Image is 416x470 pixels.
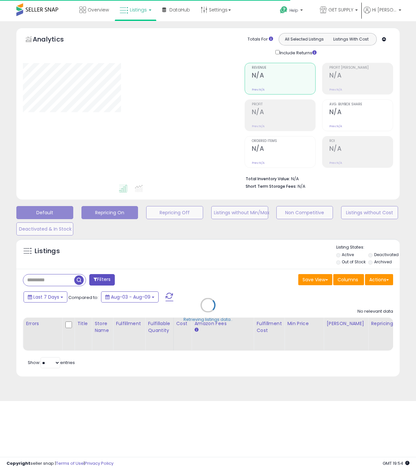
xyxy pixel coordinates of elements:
h2: N/A [329,108,393,117]
button: Non Competitive [276,206,333,219]
span: Listings [130,7,147,13]
button: Default [16,206,73,219]
button: Repricing Off [146,206,203,219]
button: Listings With Cost [327,35,374,44]
h2: N/A [252,72,315,80]
button: All Selected Listings [281,35,328,44]
span: ROI [329,139,393,143]
small: Prev: N/A [252,161,265,165]
span: Profit [252,103,315,106]
div: Totals For [248,36,273,43]
span: Overview [88,7,109,13]
b: Total Inventory Value: [246,176,290,182]
a: Hi [PERSON_NAME] [364,7,401,21]
span: Hi [PERSON_NAME] [372,7,397,13]
h2: N/A [329,72,393,80]
small: Prev: N/A [252,88,265,92]
button: Repricing On [81,206,138,219]
small: Prev: N/A [329,161,342,165]
h5: Analytics [33,35,77,45]
button: Listings without Min/Max [211,206,268,219]
i: Get Help [280,6,288,14]
button: Deactivated & In Stock [16,222,73,235]
span: DataHub [169,7,190,13]
h2: N/A [252,145,315,154]
div: Retrieving listings data.. [183,317,233,322]
small: Prev: N/A [252,124,265,128]
a: Help [275,1,314,21]
span: N/A [298,183,305,189]
span: Help [289,8,298,13]
small: Prev: N/A [329,88,342,92]
li: N/A [246,174,388,182]
span: Avg. Buybox Share [329,103,393,106]
div: Include Returns [270,49,324,56]
span: Profit [PERSON_NAME] [329,66,393,70]
span: Ordered Items [252,139,315,143]
b: Short Term Storage Fees: [246,183,297,189]
span: GET SUPPLY [328,7,353,13]
button: Listings without Cost [341,206,398,219]
span: Revenue [252,66,315,70]
small: Prev: N/A [329,124,342,128]
h2: N/A [252,108,315,117]
h2: N/A [329,145,393,154]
